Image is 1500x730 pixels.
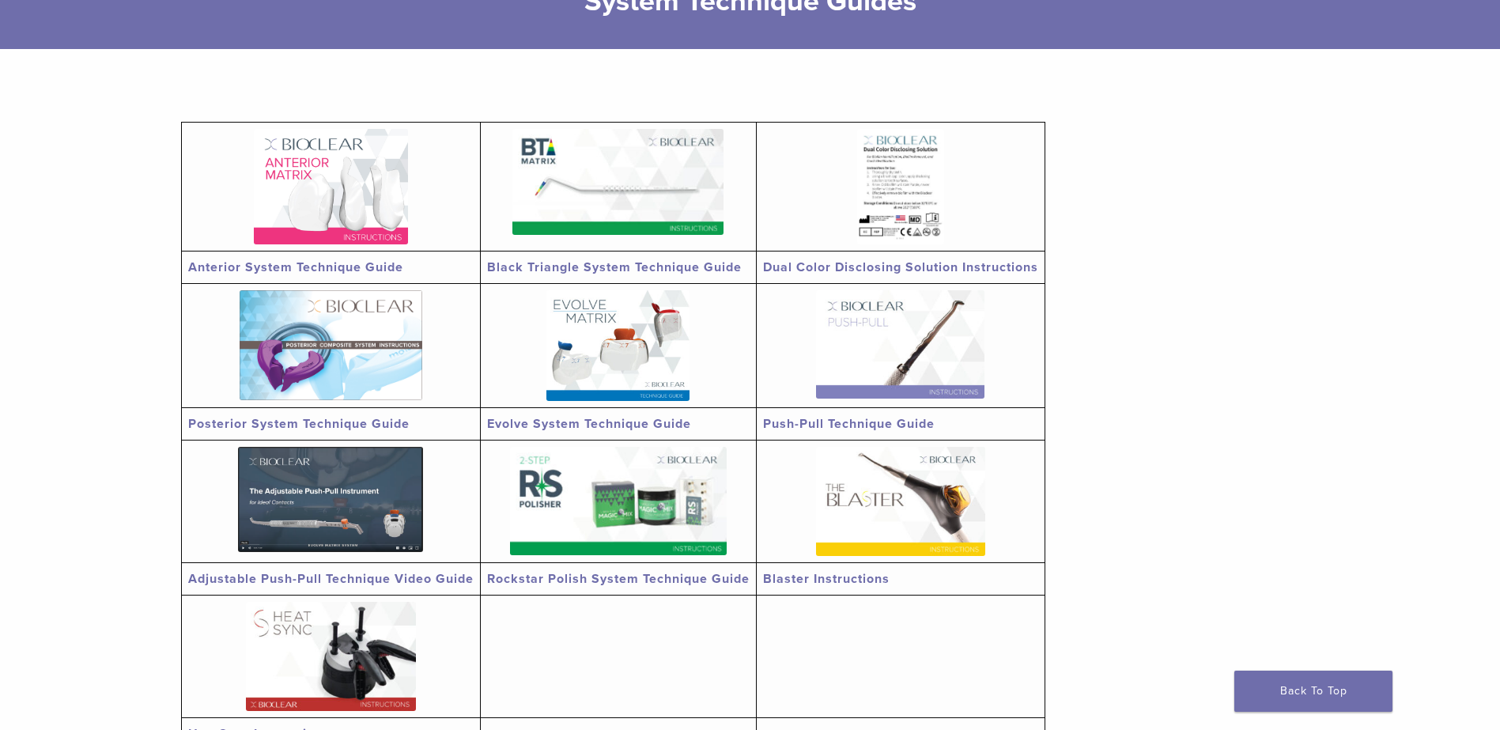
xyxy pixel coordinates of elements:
a: Black Triangle System Technique Guide [487,259,742,275]
a: Dual Color Disclosing Solution Instructions [763,259,1038,275]
a: Rockstar Polish System Technique Guide [487,571,750,587]
a: Blaster Instructions [763,571,890,587]
a: Evolve System Technique Guide [487,416,691,432]
a: Anterior System Technique Guide [188,259,403,275]
a: Push-Pull Technique Guide [763,416,935,432]
a: Posterior System Technique Guide [188,416,410,432]
a: Adjustable Push-Pull Technique Video Guide [188,571,474,587]
a: Back To Top [1234,671,1392,712]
